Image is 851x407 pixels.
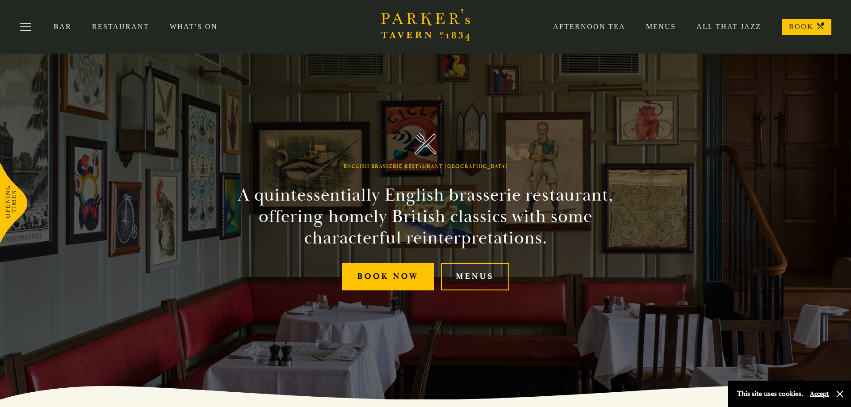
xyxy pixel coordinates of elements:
p: This site uses cookies. [737,387,803,400]
h1: English Brasserie Restaurant [GEOGRAPHIC_DATA] [344,164,508,170]
button: Close and accept [835,390,844,399]
img: Parker's Tavern Brasserie Cambridge [415,133,436,155]
h2: A quintessentially English brasserie restaurant, offering homely British classics with some chara... [222,185,629,249]
button: Accept [810,390,829,398]
a: Book Now [342,263,434,290]
a: Menus [441,263,509,290]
